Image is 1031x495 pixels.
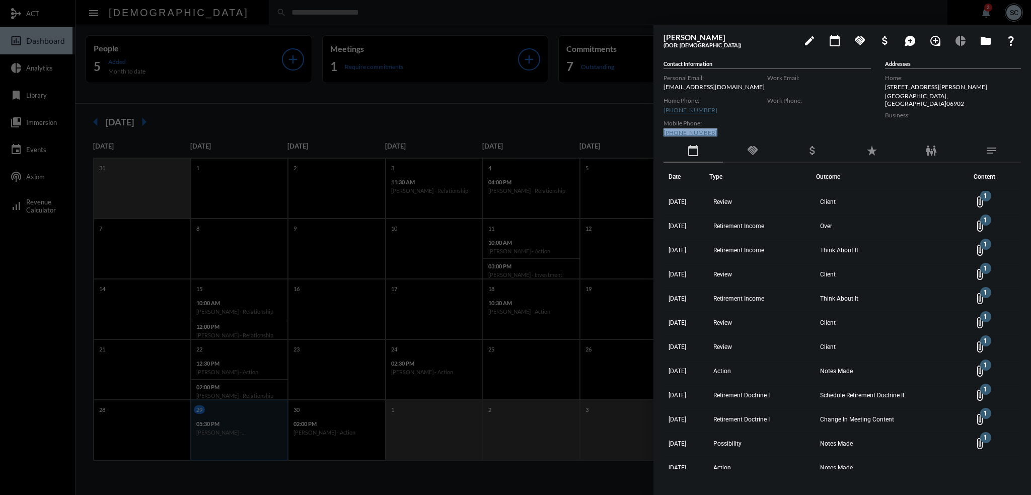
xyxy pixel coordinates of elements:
[820,271,836,278] span: Client
[669,223,686,230] span: [DATE]
[713,368,731,375] span: Action
[976,30,996,50] button: Archives
[875,30,895,50] button: Add Business
[664,106,717,114] a: [PHONE_NUMBER]
[669,271,686,278] span: [DATE]
[1005,35,1017,47] mat-icon: question_mark
[974,293,986,305] mat-icon: Open Content List
[974,389,986,401] mat-icon: Open Content List
[820,392,904,399] span: Schedule Retirement Doctrine II
[866,145,878,157] mat-icon: star_rate
[669,440,686,447] span: [DATE]
[767,97,871,104] label: Work Phone:
[925,30,945,50] button: Add Introduction
[974,268,986,280] mat-icon: Open Content List
[669,247,686,254] span: [DATE]
[713,198,732,205] span: Review
[985,145,997,157] mat-icon: notes
[664,74,767,82] label: Personal Email:
[664,163,709,191] th: Date
[974,341,986,353] mat-icon: Open Content List
[900,30,920,50] button: Add Mention
[669,295,686,302] span: [DATE]
[709,163,816,191] th: Type
[1001,30,1021,50] button: What If?
[687,145,699,157] mat-icon: calendar_today
[669,368,686,375] span: [DATE]
[713,416,770,423] span: Retirement Doctrine I
[713,464,731,471] span: Action
[713,223,764,230] span: Retirement Income
[885,92,1021,107] p: [GEOGRAPHIC_DATA] , [GEOGRAPHIC_DATA] 06902
[829,35,841,47] mat-icon: calendar_today
[925,145,937,157] mat-icon: family_restroom
[885,60,1021,69] h5: Addresses
[974,317,986,329] mat-icon: Open Content List
[664,33,794,42] h3: [PERSON_NAME]
[713,247,764,254] span: Retirement Income
[820,223,832,230] span: Over
[664,42,794,48] h5: (DOB: [DEMOGRAPHIC_DATA])
[885,74,1021,82] label: Home:
[669,319,686,326] span: [DATE]
[885,83,1021,91] p: [STREET_ADDRESS][PERSON_NAME]
[825,30,845,50] button: Add meeting
[713,343,732,350] span: Review
[854,35,866,47] mat-icon: handshake
[713,319,732,326] span: Review
[820,319,836,326] span: Client
[799,30,820,50] button: edit person
[974,244,986,256] mat-icon: Open Content List
[664,129,717,136] a: [PHONE_NUMBER]
[713,295,764,302] span: Retirement Income
[713,271,732,278] span: Review
[904,35,916,47] mat-icon: maps_ugc
[974,365,986,377] mat-icon: Open Content List
[767,74,871,82] label: Work Email:
[820,295,858,302] span: Think About It
[669,392,686,399] span: [DATE]
[669,416,686,423] span: [DATE]
[974,220,986,232] mat-icon: Open Content List
[816,163,969,191] th: Outcome
[820,464,853,471] span: Notes Made
[806,145,819,157] mat-icon: attach_money
[929,35,941,47] mat-icon: loupe
[664,83,767,91] p: [EMAIL_ADDRESS][DOMAIN_NAME]
[820,416,894,423] span: Change In Meeting Content
[980,35,992,47] mat-icon: folder
[664,97,767,104] label: Home Phone:
[954,35,967,47] mat-icon: pie_chart
[850,30,870,50] button: Add Commitment
[669,343,686,350] span: [DATE]
[974,413,986,426] mat-icon: Open Content List
[664,119,767,127] label: Mobile Phone:
[885,111,1021,119] label: Business:
[747,145,759,157] mat-icon: handshake
[820,368,853,375] span: Notes Made
[820,440,853,447] span: Notes Made
[820,198,836,205] span: Client
[664,60,871,69] h5: Contact Information
[713,392,770,399] span: Retirement Doctrine I
[803,35,816,47] mat-icon: edit
[969,163,1021,191] th: Content
[669,464,686,471] span: [DATE]
[669,198,686,205] span: [DATE]
[950,30,971,50] button: Data Capturing Calculator
[974,196,986,208] mat-icon: Open Content List
[820,343,836,350] span: Client
[713,440,742,447] span: Possibility
[974,438,986,450] mat-icon: Open Content List
[820,247,858,254] span: Think About It
[879,35,891,47] mat-icon: attach_money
